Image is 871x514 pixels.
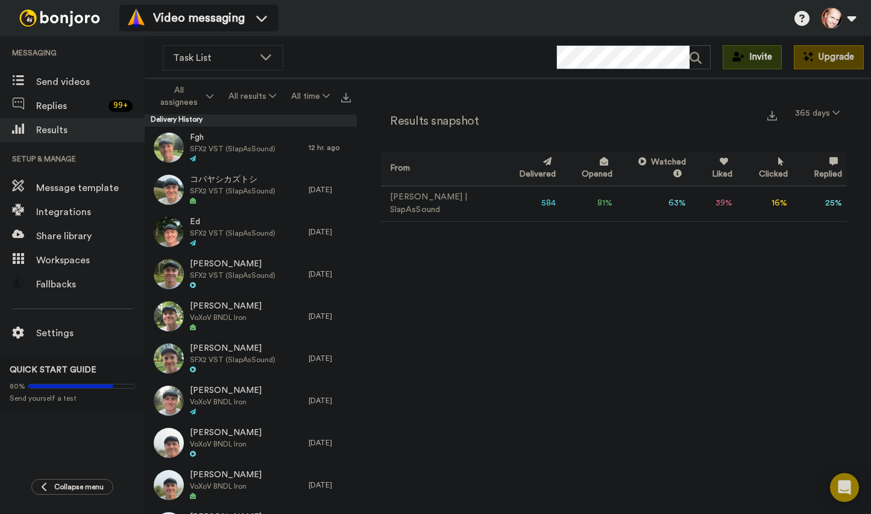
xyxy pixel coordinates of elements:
[154,133,184,163] img: d700ef07-7ce2-4c98-9efa-b9bbf4a706aa-thumb.jpg
[381,114,479,128] h2: Results snapshot
[561,152,617,186] th: Opened
[497,152,560,186] th: Delivered
[309,312,351,321] div: [DATE]
[145,114,357,127] div: Delivery History
[145,464,357,506] a: [PERSON_NAME]VoXoV BNDL Iron[DATE]
[338,87,354,105] button: Export all results that match these filters now.
[309,185,351,195] div: [DATE]
[154,386,184,416] img: 38d79101-382d-4586-b4b4-1845eee56146-thumb.jpg
[190,174,275,186] span: コバヤシカズトシ
[154,259,184,289] img: 1871abd3-8c2f-42fa-9bc8-df4e76bd236e-thumb.jpg
[153,10,245,27] span: Video messaging
[284,86,338,107] button: All time
[793,186,847,221] td: 25 %
[127,8,146,28] img: vm-color.svg
[147,80,221,113] button: All assignees
[190,259,275,271] span: [PERSON_NAME]
[794,45,864,69] button: Upgrade
[190,228,275,238] span: SFX2 VST (SlapAsSound)
[190,144,275,154] span: SFX2 VST (SlapAsSound)
[617,186,691,221] td: 63 %
[154,343,184,374] img: fa1098c5-2524-4ca2-8e3d-b6704a32bb24-thumb.jpg
[561,186,617,221] td: 81 %
[190,427,262,439] span: [PERSON_NAME]
[190,439,262,449] span: VoXoV BNDL Iron
[381,152,497,186] th: From
[145,337,357,380] a: [PERSON_NAME]SFX2 VST (SlapAsSound)[DATE]
[10,381,25,391] span: 80%
[830,473,859,502] div: Open Intercom Messenger
[309,143,351,152] div: 12 hr. ago
[793,152,847,186] th: Replied
[154,217,184,247] img: 354d7dd7-f04b-4e3e-86bd-1fdf73709318-thumb.jpg
[737,152,792,186] th: Clicked
[145,422,357,464] a: [PERSON_NAME]VoXoV BNDL Iron[DATE]
[36,277,145,292] span: Fallbacks
[36,253,145,268] span: Workspaces
[497,186,560,221] td: 584
[764,107,781,124] button: Export a summary of each team member’s results that match this filter now.
[381,186,497,221] td: [PERSON_NAME] | SlapAsSound
[10,393,135,403] span: Send yourself a test
[145,169,357,211] a: コバヤシカズトシSFX2 VST (SlapAsSound)[DATE]
[36,326,145,340] span: Settings
[108,100,133,112] div: 99 +
[788,102,847,124] button: 365 days
[145,211,357,253] a: EdSFX2 VST (SlapAsSound)[DATE]
[145,253,357,295] a: [PERSON_NAME]SFX2 VST (SlapAsSound)[DATE]
[617,152,691,186] th: Watched
[309,480,351,490] div: [DATE]
[145,127,357,169] a: FghSFX2 VST (SlapAsSound)12 hr. ago
[767,111,777,121] img: export.svg
[309,354,351,363] div: [DATE]
[723,45,782,69] button: Invite
[36,75,145,89] span: Send videos
[190,481,262,491] span: VoXoV BNDL Iron
[154,428,184,458] img: c2d0962a-9cdf-4a6d-a359-130dc2dc0eb6-thumb.jpg
[10,366,96,374] span: QUICK START GUIDE
[190,385,262,397] span: [PERSON_NAME]
[154,301,184,331] img: 3c0423a0-c393-4a01-a36c-c23ce2d11a0e-thumb.jpg
[154,175,184,205] img: bdd749cd-6c46-424c-ab63-6a469ec329f6-thumb.jpg
[36,205,145,219] span: Integrations
[190,186,275,196] span: SFX2 VST (SlapAsSound)
[190,469,262,481] span: [PERSON_NAME]
[190,271,275,280] span: SFX2 VST (SlapAsSound)
[154,470,184,500] img: 2d1a9d11-1ad4-4294-b3d3-e541b01d2513-thumb.jpg
[691,186,737,221] td: 39 %
[190,216,275,228] span: Ed
[36,123,145,137] span: Results
[145,380,357,422] a: [PERSON_NAME]VoXoV BNDL Iron[DATE]
[190,355,275,365] span: SFX2 VST (SlapAsSound)
[155,84,204,108] span: All assignees
[309,396,351,406] div: [DATE]
[190,301,262,313] span: [PERSON_NAME]
[341,93,351,102] img: export.svg
[190,132,275,144] span: Fgh
[36,229,145,243] span: Share library
[737,186,792,221] td: 16 %
[54,482,104,492] span: Collapse menu
[36,181,145,195] span: Message template
[190,343,275,355] span: [PERSON_NAME]
[14,10,105,27] img: bj-logo-header-white.svg
[691,152,737,186] th: Liked
[145,295,357,337] a: [PERSON_NAME]VoXoV BNDL Iron[DATE]
[173,51,254,65] span: Task List
[190,313,262,322] span: VoXoV BNDL Iron
[309,269,351,279] div: [DATE]
[36,99,104,113] span: Replies
[190,397,262,407] span: VoXoV BNDL Iron
[309,438,351,448] div: [DATE]
[31,479,113,495] button: Collapse menu
[309,227,351,237] div: [DATE]
[221,86,283,107] button: All results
